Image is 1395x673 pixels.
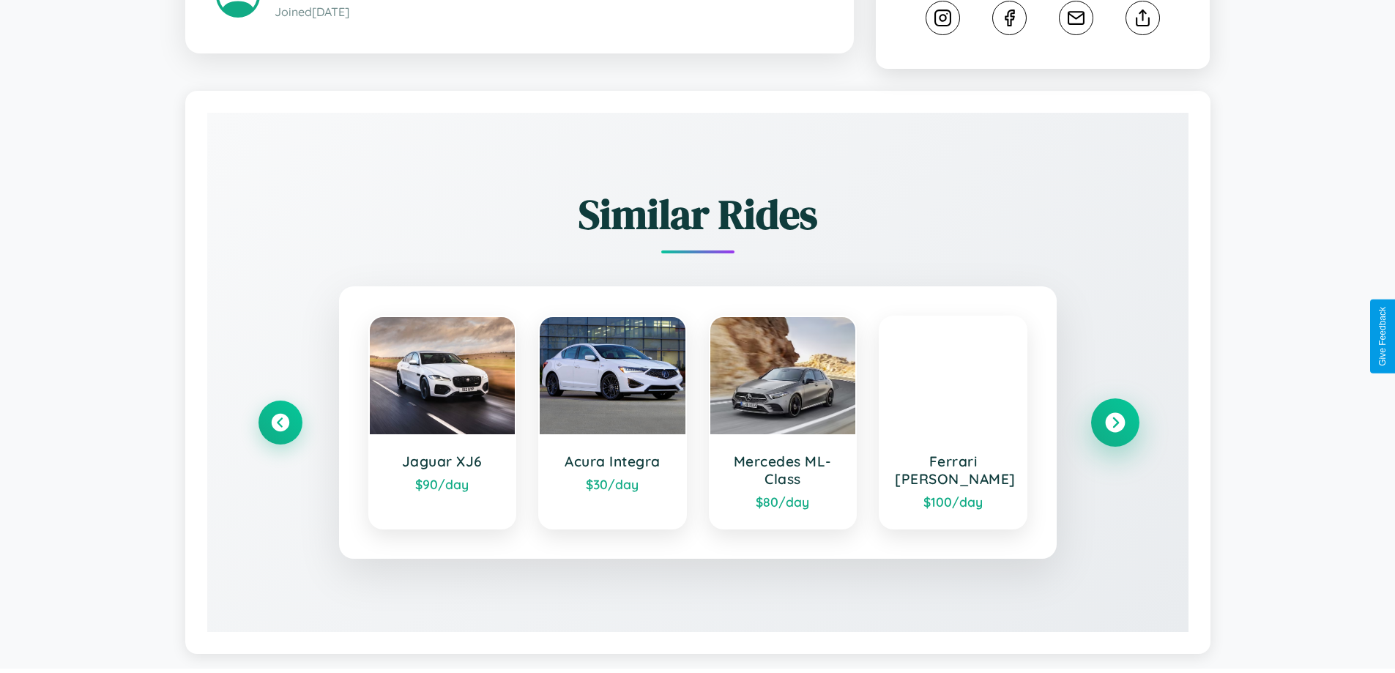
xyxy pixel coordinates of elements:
[879,316,1027,529] a: Ferrari [PERSON_NAME]$100/day
[384,453,501,470] h3: Jaguar XJ6
[554,453,671,470] h3: Acura Integra
[554,476,671,492] div: $ 30 /day
[895,453,1011,488] h3: Ferrari [PERSON_NAME]
[275,1,823,23] p: Joined [DATE]
[725,494,841,510] div: $ 80 /day
[384,476,501,492] div: $ 90 /day
[1377,307,1388,366] div: Give Feedback
[258,186,1137,242] h2: Similar Rides
[538,316,687,529] a: Acura Integra$30/day
[709,316,858,529] a: Mercedes ML-Class$80/day
[725,453,841,488] h3: Mercedes ML-Class
[895,494,1011,510] div: $ 100 /day
[368,316,517,529] a: Jaguar XJ6$90/day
